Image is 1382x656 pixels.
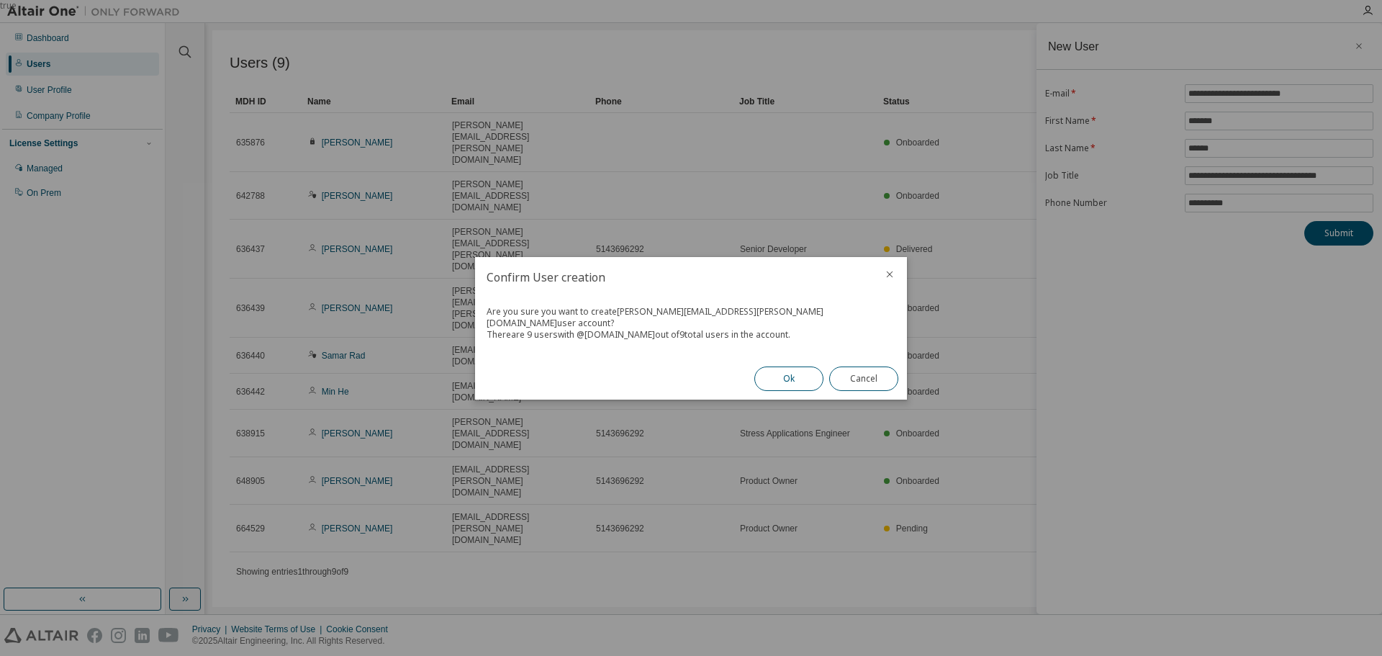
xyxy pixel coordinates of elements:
div: Are you sure you want to create [PERSON_NAME][EMAIL_ADDRESS][PERSON_NAME][DOMAIN_NAME] user account? [487,306,895,329]
h2: Confirm User creation [475,257,872,297]
button: Cancel [829,367,898,391]
button: Ok [754,367,823,391]
button: close [884,269,895,280]
div: There are 9 users with @ [DOMAIN_NAME] out of 9 total users in the account. [487,329,895,341]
